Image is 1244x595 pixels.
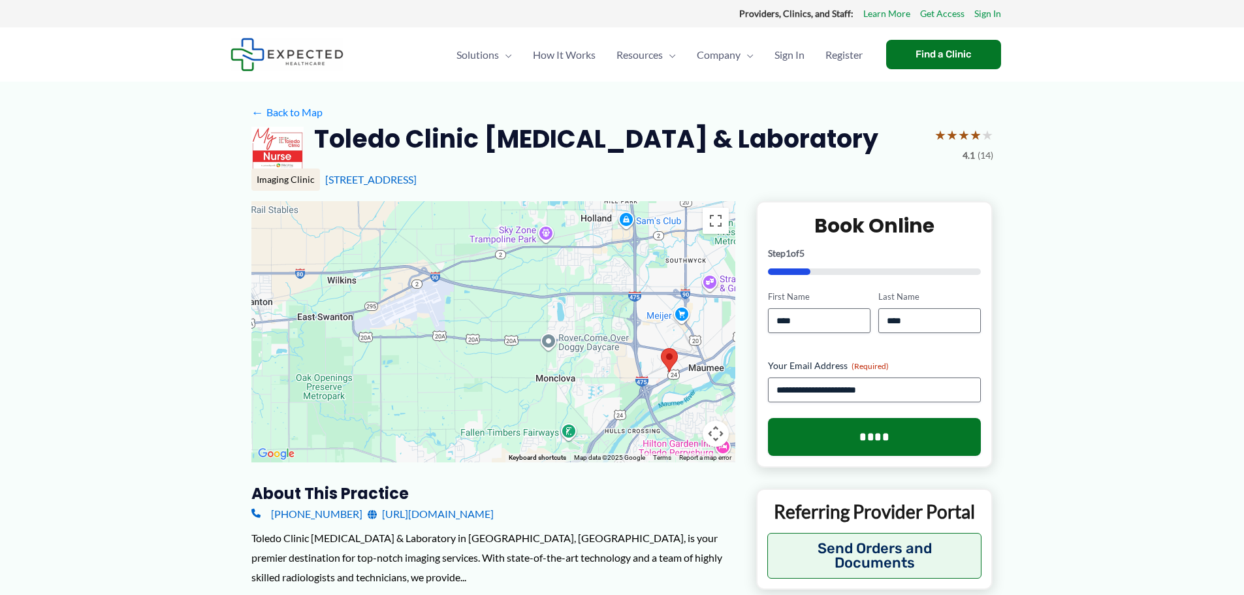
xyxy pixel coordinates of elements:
span: 5 [799,248,805,259]
button: Send Orders and Documents [767,533,982,579]
a: Terms (opens in new tab) [653,454,671,461]
span: ★ [946,123,958,147]
span: ← [251,106,264,118]
button: Toggle fullscreen view [703,208,729,234]
h2: Toledo Clinic [MEDICAL_DATA] & Laboratory [314,123,878,155]
a: [URL][DOMAIN_NAME] [368,504,494,524]
a: Sign In [974,5,1001,22]
a: Find a Clinic [886,40,1001,69]
span: Menu Toggle [499,32,512,78]
span: Register [825,32,863,78]
span: Menu Toggle [741,32,754,78]
a: Sign In [764,32,815,78]
label: Last Name [878,291,981,303]
a: ←Back to Map [251,103,323,122]
img: Google [255,445,298,462]
span: ★ [958,123,970,147]
h2: Book Online [768,213,981,238]
span: 4.1 [963,147,975,164]
span: ★ [981,123,993,147]
span: How It Works [533,32,596,78]
img: Expected Healthcare Logo - side, dark font, small [231,38,343,71]
span: Sign In [774,32,805,78]
a: ResourcesMenu Toggle [606,32,686,78]
a: Register [815,32,873,78]
span: Menu Toggle [663,32,676,78]
button: Keyboard shortcuts [509,453,566,462]
p: Referring Provider Portal [767,500,982,523]
div: Imaging Clinic [251,169,320,191]
a: SolutionsMenu Toggle [446,32,522,78]
a: Report a map error [679,454,731,461]
a: [STREET_ADDRESS] [325,173,417,185]
a: [PHONE_NUMBER] [251,504,362,524]
span: Company [697,32,741,78]
span: ★ [970,123,981,147]
span: 1 [786,248,791,259]
a: Learn More [863,5,910,22]
span: (Required) [852,361,889,371]
nav: Primary Site Navigation [446,32,873,78]
p: Step of [768,249,981,258]
div: Toledo Clinic [MEDICAL_DATA] & Laboratory in [GEOGRAPHIC_DATA], [GEOGRAPHIC_DATA], is your premie... [251,528,735,587]
button: Map camera controls [703,421,729,447]
span: Map data ©2025 Google [574,454,645,461]
a: How It Works [522,32,606,78]
span: ★ [934,123,946,147]
span: Resources [616,32,663,78]
a: Open this area in Google Maps (opens a new window) [255,445,298,462]
a: Get Access [920,5,965,22]
a: CompanyMenu Toggle [686,32,764,78]
label: First Name [768,291,870,303]
span: (14) [978,147,993,164]
h3: About this practice [251,483,735,504]
label: Your Email Address [768,359,981,372]
strong: Providers, Clinics, and Staff: [739,8,853,19]
span: Solutions [456,32,499,78]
